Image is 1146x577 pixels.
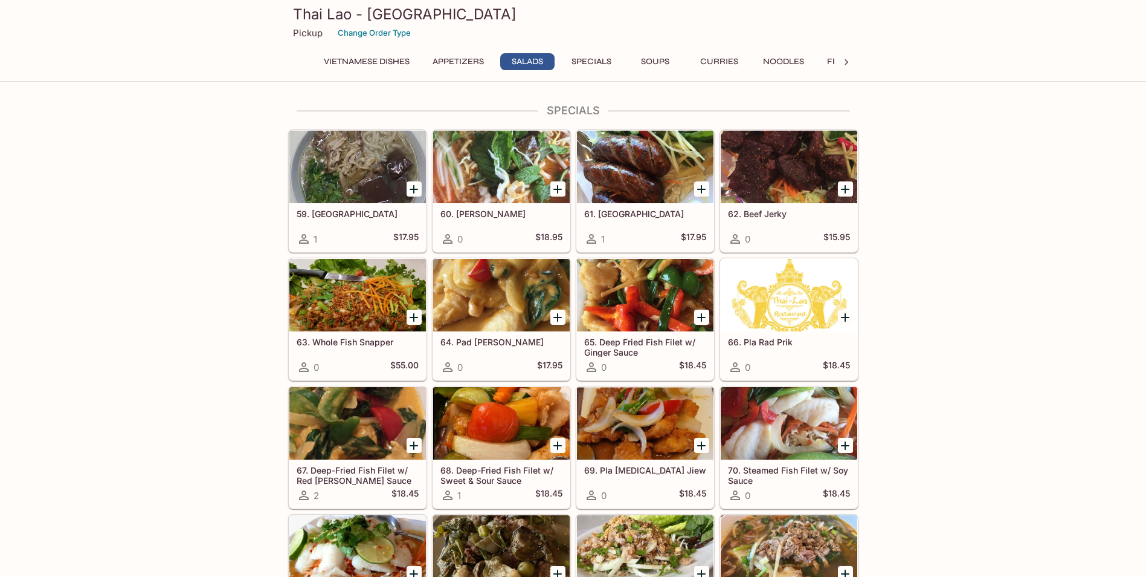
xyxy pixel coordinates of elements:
span: 0 [457,233,463,245]
button: Add 66. Pla Rad Prik [838,310,853,325]
div: 61. Sai Oua [577,131,713,203]
a: 69. Pla [MEDICAL_DATA] Jiew0$18.45 [576,386,714,509]
span: 0 [601,362,607,373]
button: Fried Rice [820,53,881,70]
button: Vietnamese Dishes [317,53,416,70]
h5: $17.95 [537,360,562,374]
h3: Thai Lao - [GEOGRAPHIC_DATA] [293,5,854,24]
div: 60. Kao Poon [433,131,570,203]
h5: 64. Pad [PERSON_NAME] [440,337,562,347]
span: 1 [601,233,605,245]
div: 64. Pad Chu-Chee [433,259,570,331]
span: 1 [457,490,461,501]
span: 1 [314,233,317,245]
h5: 65. Deep Fried Fish Filet w/ Ginger Sauce [584,337,706,357]
div: 67. Deep-Fried Fish Filet w/ Red Curry Sauce [289,387,426,460]
span: 0 [745,233,750,245]
h5: $18.45 [823,360,850,374]
button: Add 63. Whole Fish Snapper [407,310,422,325]
button: Add 64. Pad Chu-Chee [550,310,565,325]
button: Add 69. Pla Tao Jiew [694,438,709,453]
div: 66. Pla Rad Prik [721,259,857,331]
a: 64. Pad [PERSON_NAME]0$17.95 [433,258,570,380]
h5: $18.45 [679,488,706,503]
a: 66. Pla Rad Prik0$18.45 [720,258,858,380]
button: Add 61. Sai Oua [694,181,709,197]
h5: 69. Pla [MEDICAL_DATA] Jiew [584,465,706,475]
button: Add 59. Kao Peak [407,181,422,197]
h5: $17.95 [393,232,419,246]
button: Add 65. Deep Fried Fish Filet w/ Ginger Sauce [694,310,709,325]
h5: 67. Deep-Fried Fish Filet w/ Red [PERSON_NAME] Sauce [297,465,419,485]
div: 59. Kao Peak [289,131,426,203]
div: 65. Deep Fried Fish Filet w/ Ginger Sauce [577,259,713,331]
div: 70. Steamed Fish Filet w/ Soy Sauce [721,387,857,460]
h5: 62. Beef Jerky [728,209,850,219]
div: 62. Beef Jerky [721,131,857,203]
button: Add 62. Beef Jerky [838,181,853,197]
button: Add 60. Kao Poon [550,181,565,197]
span: 0 [601,490,607,501]
a: 60. [PERSON_NAME]0$18.95 [433,130,570,252]
span: 2 [314,490,319,501]
a: 63. Whole Fish Snapper0$55.00 [289,258,427,380]
span: 0 [314,362,319,373]
button: Change Order Type [332,24,416,42]
button: Appetizers [426,53,491,70]
h5: $18.45 [679,360,706,374]
h5: 60. [PERSON_NAME] [440,209,562,219]
a: 70. Steamed Fish Filet w/ Soy Sauce0$18.45 [720,386,858,509]
button: Salads [500,53,555,70]
button: Specials [564,53,619,70]
button: Noodles [756,53,811,70]
button: Curries [692,53,747,70]
a: 67. Deep-Fried Fish Filet w/ Red [PERSON_NAME] Sauce2$18.45 [289,386,427,509]
p: Pickup [293,27,323,39]
div: 69. Pla Tao Jiew [577,387,713,460]
a: 68. Deep-Fried Fish Filet w/ Sweet & Sour Sauce1$18.45 [433,386,570,509]
h5: $17.95 [681,232,706,246]
button: Add 70. Steamed Fish Filet w/ Soy Sauce [838,438,853,453]
a: 62. Beef Jerky0$15.95 [720,130,858,252]
a: 65. Deep Fried Fish Filet w/ Ginger Sauce0$18.45 [576,258,714,380]
div: 68. Deep-Fried Fish Filet w/ Sweet & Sour Sauce [433,387,570,460]
a: 59. [GEOGRAPHIC_DATA]1$17.95 [289,130,427,252]
h5: 59. [GEOGRAPHIC_DATA] [297,209,419,219]
h5: $18.45 [823,488,850,503]
h5: $55.00 [390,360,419,374]
h5: $18.45 [535,488,562,503]
a: 61. [GEOGRAPHIC_DATA]1$17.95 [576,130,714,252]
button: Soups [628,53,683,70]
h5: 66. Pla Rad Prik [728,337,850,347]
h5: 61. [GEOGRAPHIC_DATA] [584,209,706,219]
button: Add 67. Deep-Fried Fish Filet w/ Red Curry Sauce [407,438,422,453]
span: 0 [745,362,750,373]
h5: 70. Steamed Fish Filet w/ Soy Sauce [728,465,850,485]
h4: Specials [288,104,858,117]
div: 63. Whole Fish Snapper [289,259,426,331]
h5: $18.45 [391,488,419,503]
h5: $15.95 [823,232,850,246]
h5: $18.95 [535,232,562,246]
h5: 68. Deep-Fried Fish Filet w/ Sweet & Sour Sauce [440,465,562,485]
span: 0 [745,490,750,501]
span: 0 [457,362,463,373]
button: Add 68. Deep-Fried Fish Filet w/ Sweet & Sour Sauce [550,438,565,453]
h5: 63. Whole Fish Snapper [297,337,419,347]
